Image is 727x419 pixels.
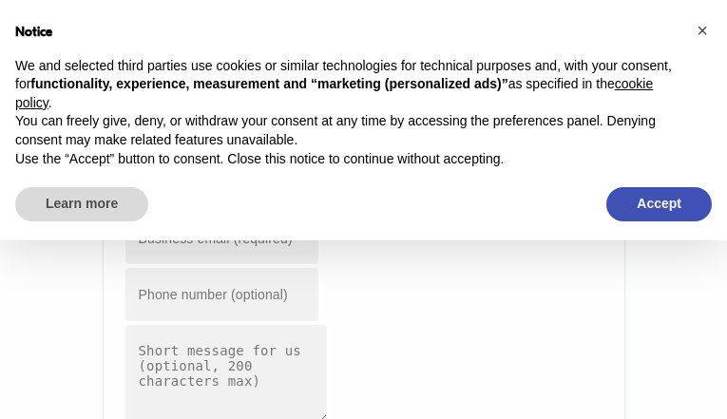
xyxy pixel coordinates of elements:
a: cookie policy [15,76,653,110]
button: Learn more [15,187,148,221]
p: You can freely give, deny, or withdraw your consent at any time by accessing the preferences pane... [15,112,681,149]
strong: functionality, experience, measurement and “marketing (personalized ads)” [30,76,507,91]
p: We and selected third parties use cookies or similar technologies for technical purposes and, wit... [15,57,681,113]
h2: Notice [15,23,681,42]
button: Close this notice [687,15,717,46]
p: Use the “Accept” button to consent. Close this notice to continue without accepting. [15,150,681,169]
span: × [697,20,708,41]
input: Phone number (optional) [124,266,320,322]
button: Accept [606,187,712,221]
